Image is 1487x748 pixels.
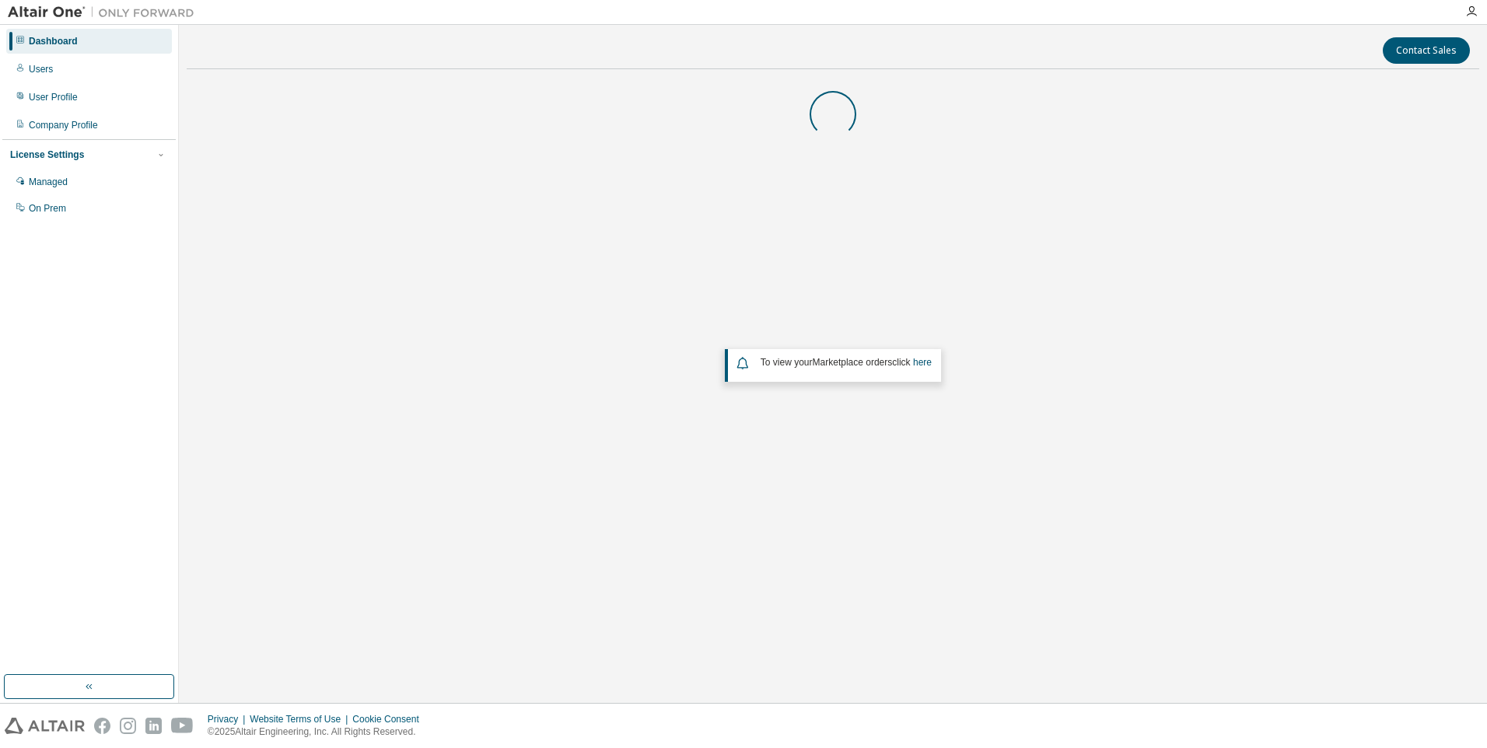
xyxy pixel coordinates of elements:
[913,357,932,368] a: here
[29,202,66,215] div: On Prem
[120,718,136,734] img: instagram.svg
[29,119,98,131] div: Company Profile
[29,91,78,103] div: User Profile
[208,713,250,725] div: Privacy
[5,718,85,734] img: altair_logo.svg
[352,713,428,725] div: Cookie Consent
[94,718,110,734] img: facebook.svg
[813,357,893,368] em: Marketplace orders
[29,176,68,188] div: Managed
[171,718,194,734] img: youtube.svg
[29,35,78,47] div: Dashboard
[10,149,84,161] div: License Settings
[29,63,53,75] div: Users
[1383,37,1470,64] button: Contact Sales
[250,713,352,725] div: Website Terms of Use
[761,357,932,368] span: To view your click
[208,725,429,739] p: © 2025 Altair Engineering, Inc. All Rights Reserved.
[8,5,202,20] img: Altair One
[145,718,162,734] img: linkedin.svg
